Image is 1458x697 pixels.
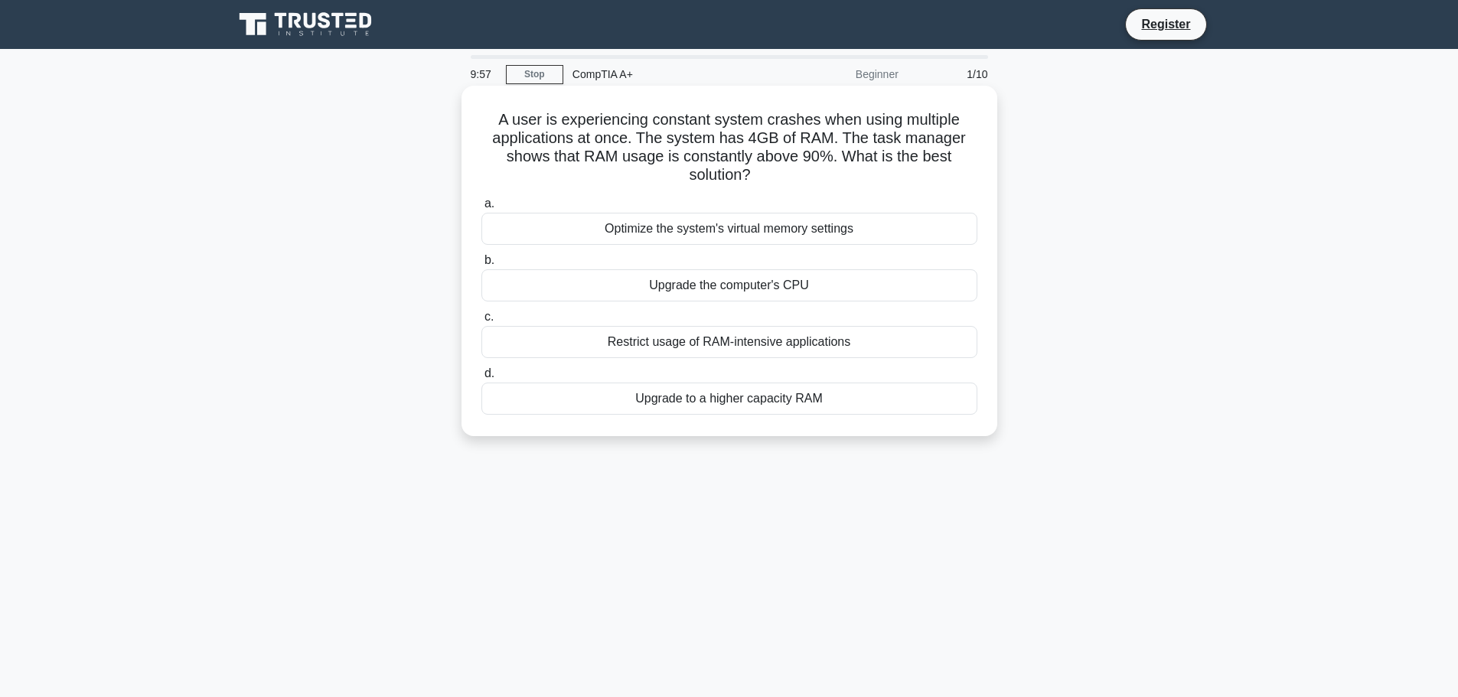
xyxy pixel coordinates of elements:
[484,310,494,323] span: c.
[481,269,977,301] div: Upgrade the computer's CPU
[1132,15,1199,34] a: Register
[481,326,977,358] div: Restrict usage of RAM-intensive applications
[462,59,506,90] div: 9:57
[484,197,494,210] span: a.
[484,253,494,266] span: b.
[484,366,494,379] span: d.
[481,213,977,245] div: Optimize the system's virtual memory settings
[774,59,908,90] div: Beginner
[481,383,977,415] div: Upgrade to a higher capacity RAM
[563,59,774,90] div: CompTIA A+
[506,65,563,84] a: Stop
[480,110,979,185] h5: A user is experiencing constant system crashes when using multiple applications at once. The syst...
[908,59,997,90] div: 1/10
